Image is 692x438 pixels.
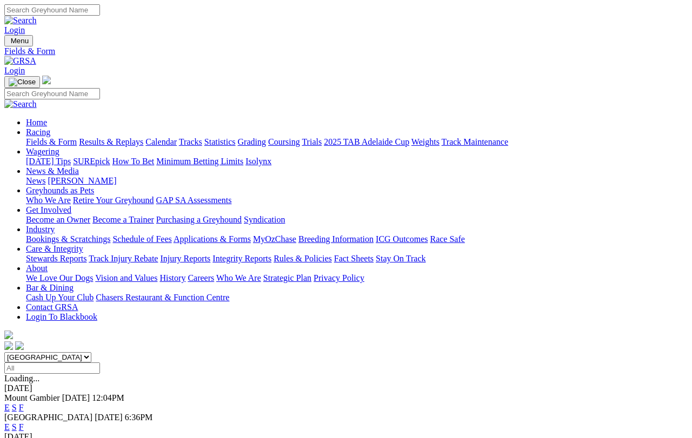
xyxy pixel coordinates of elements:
a: Rules & Policies [274,254,332,263]
div: About [26,273,688,283]
a: Weights [411,137,440,146]
div: Bar & Dining [26,293,688,302]
a: Who We Are [26,196,71,205]
a: MyOzChase [253,234,296,244]
a: Tracks [179,137,202,146]
a: How To Bet [112,157,155,166]
span: [DATE] [95,413,123,422]
img: Search [4,99,37,109]
a: We Love Our Dogs [26,273,93,282]
a: Login [4,25,25,35]
span: Menu [11,37,29,45]
a: Become an Owner [26,215,90,224]
span: 6:36PM [125,413,153,422]
a: Login To Blackbook [26,312,97,321]
a: Chasers Restaurant & Function Centre [96,293,229,302]
a: Bookings & Scratchings [26,234,110,244]
a: Careers [188,273,214,282]
a: S [12,422,17,432]
a: F [19,403,24,412]
a: Strategic Plan [263,273,311,282]
div: Racing [26,137,688,147]
a: Who We Are [216,273,261,282]
a: Race Safe [430,234,464,244]
a: Track Injury Rebate [89,254,158,263]
input: Search [4,88,100,99]
a: 2025 TAB Adelaide Cup [324,137,409,146]
a: Retire Your Greyhound [73,196,154,205]
a: Calendar [145,137,177,146]
input: Search [4,4,100,16]
div: News & Media [26,176,688,186]
a: Coursing [268,137,300,146]
a: Home [26,118,47,127]
a: Fields & Form [26,137,77,146]
a: Care & Integrity [26,244,83,253]
a: Fact Sheets [334,254,374,263]
a: History [159,273,185,282]
a: Get Involved [26,205,71,214]
a: Industry [26,225,55,234]
a: News & Media [26,166,79,176]
a: Statistics [204,137,236,146]
a: Cash Up Your Club [26,293,94,302]
a: Wagering [26,147,59,156]
a: [PERSON_NAME] [48,176,116,185]
img: logo-grsa-white.png [42,76,51,84]
div: Industry [26,234,688,244]
span: [DATE] [62,393,90,402]
input: Select date [4,362,100,374]
a: Racing [26,127,50,137]
a: Bar & Dining [26,283,74,292]
a: E [4,422,10,432]
a: Fields & Form [4,46,688,56]
span: Loading... [4,374,39,383]
a: Grading [238,137,266,146]
button: Toggle navigation [4,76,40,88]
img: twitter.svg [15,341,24,350]
a: Purchasing a Greyhound [156,215,242,224]
img: GRSA [4,56,36,66]
a: Login [4,66,25,75]
a: Syndication [244,215,285,224]
span: Mount Gambier [4,393,60,402]
a: News [26,176,45,185]
a: About [26,264,48,273]
a: Greyhounds as Pets [26,186,94,195]
img: Search [4,16,37,25]
a: Track Maintenance [442,137,508,146]
span: [GEOGRAPHIC_DATA] [4,413,92,422]
span: 12:04PM [92,393,124,402]
a: F [19,422,24,432]
a: Injury Reports [160,254,210,263]
a: Breeding Information [298,234,374,244]
div: [DATE] [4,383,688,393]
div: Get Involved [26,215,688,225]
a: Stay On Track [376,254,425,263]
button: Toggle navigation [4,35,33,46]
div: Greyhounds as Pets [26,196,688,205]
a: Become a Trainer [92,215,154,224]
img: logo-grsa-white.png [4,331,13,339]
a: Isolynx [245,157,271,166]
a: GAP SA Assessments [156,196,232,205]
div: Wagering [26,157,688,166]
a: Contact GRSA [26,302,78,312]
div: Care & Integrity [26,254,688,264]
a: E [4,403,10,412]
a: Stewards Reports [26,254,86,263]
img: facebook.svg [4,341,13,350]
a: Integrity Reports [212,254,271,263]
a: SUREpick [73,157,110,166]
a: Results & Replays [79,137,143,146]
a: ICG Outcomes [376,234,428,244]
a: [DATE] Tips [26,157,71,166]
a: Trials [302,137,322,146]
a: Privacy Policy [314,273,364,282]
a: Applications & Forms [174,234,251,244]
a: Schedule of Fees [112,234,171,244]
a: Minimum Betting Limits [156,157,243,166]
a: Vision and Values [95,273,157,282]
a: S [12,403,17,412]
